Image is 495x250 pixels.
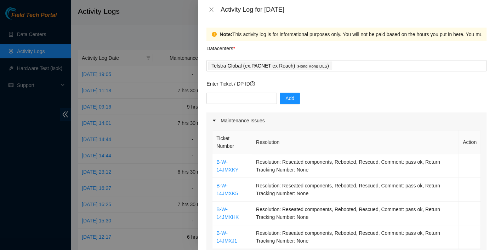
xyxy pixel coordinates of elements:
button: Add [280,93,300,104]
a: B-W-14JMXJ1 [216,230,237,244]
p: Datacenters [206,41,235,52]
div: Activity Log for [DATE] [221,6,487,13]
th: Action [459,130,481,154]
a: B-W-14JMXKY [216,159,238,173]
p: Enter Ticket / DP ID [206,80,487,88]
p: Telstra Global (ex.PACNET ex Reach) ) [211,62,329,70]
td: Resolution: Reseated components, Rebooted, Rescued, Comment: pass ok, Return Tracking Number: None [252,154,459,178]
button: Close [206,6,216,13]
div: Maintenance Issues [206,112,487,129]
span: caret-right [212,118,216,123]
strong: Note: [220,30,232,38]
span: Add [285,94,294,102]
span: question-circle [250,81,255,86]
span: ( Hong Kong DLS [296,64,327,68]
span: exclamation-circle [212,32,217,37]
span: close [209,7,214,12]
th: Resolution [252,130,459,154]
td: Resolution: Reseated components, Rebooted, Rescued, Comment: pass ok, Return Tracking Number: None [252,225,459,249]
th: Ticket Number [212,130,252,154]
td: Resolution: Reseated components, Rebooted, Rescued, Comment: pass ok, Return Tracking Number: None [252,202,459,225]
td: Resolution: Reseated components, Rebooted, Rescued, Comment: pass ok, Return Tracking Number: None [252,178,459,202]
a: B-W-14JMXK5 [216,183,238,196]
a: B-W-14JMXHK [216,207,239,220]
